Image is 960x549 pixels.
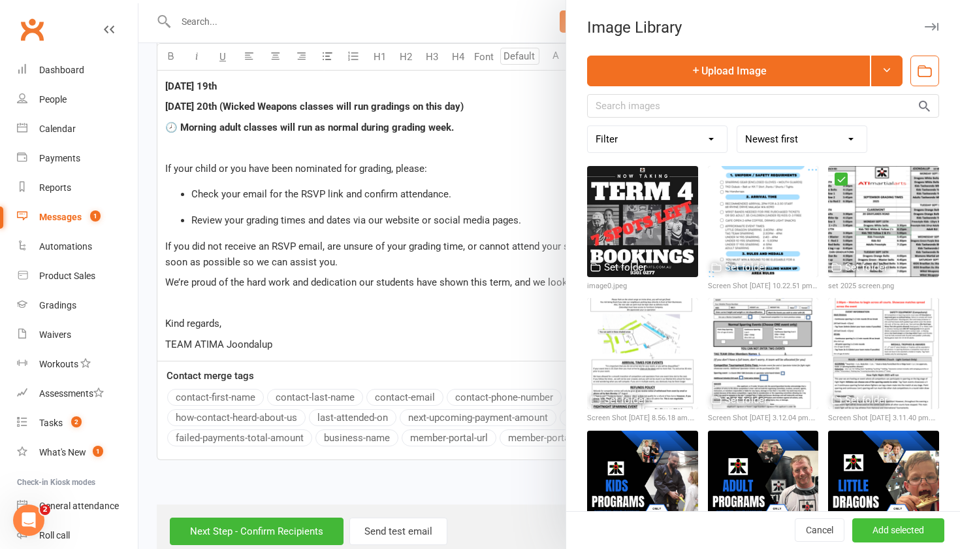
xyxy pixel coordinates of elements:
button: Upload Image [587,56,870,86]
span: 1 [90,210,101,222]
a: What's New1 [17,438,138,467]
div: Set folder [725,392,767,408]
div: Tasks [39,418,63,428]
img: Screen Shot 2025-08-27 at 10.22.51 pm.png [708,166,819,277]
img: Black and Blue Modern Martial Arts Professional Classes Promotion Instagram Post.zip - 5.PNG [828,431,939,542]
a: Payments [17,144,138,173]
a: People [17,85,138,114]
div: Set folder [845,392,888,408]
iframe: Intercom live chat [13,505,44,536]
div: Product Sales [39,271,95,281]
div: Workouts [39,359,78,369]
img: image0.jpeg [587,166,698,277]
img: Screen Shot 2025-07-25 at 3.11.40 pm.png [828,298,939,409]
span: 2 [71,416,82,427]
img: Screen Shot 2025-07-25 at 3.12.04 pm.png [708,298,819,409]
div: Gradings [39,300,76,310]
a: General attendance kiosk mode [17,491,138,521]
a: Automations [17,232,138,261]
div: set 2025 screen.png [828,280,939,292]
div: Screen Shot [DATE] 3.11.40 pm.png [828,412,939,424]
a: Messages 1 [17,203,138,232]
a: Gradings [17,291,138,320]
a: Dashboard [17,56,138,85]
div: Roll call [39,530,70,541]
a: Clubworx [16,13,48,46]
div: Calendar [39,124,76,134]
a: Waivers [17,320,138,350]
div: Screen Shot [DATE] 8.56.18 am.png [587,412,698,424]
div: Assessments [39,388,104,399]
div: What's New [39,447,86,457]
span: 1 [93,446,103,457]
div: Messages [39,212,82,222]
button: Cancel [795,519,844,542]
a: Tasks 2 [17,408,138,438]
div: Screen Shot [DATE] 10.22.51 pm.png [708,280,819,292]
input: Search images [587,94,939,118]
div: Dashboard [39,65,84,75]
button: Add selected [852,519,944,542]
img: Black and Blue Modern Martial Arts Professional Classes Promotion Instagram Post.zip - 6.PNG [708,431,819,542]
img: Black and Blue Modern Martial Arts Professional Classes Promotion Instagram Post.zip - 7.PNG [587,431,698,542]
div: Set folder [845,259,888,275]
div: Screen Shot [DATE] 3.12.04 pm.png [708,412,819,424]
img: set 2025 screen.png [828,166,939,277]
span: 2 [40,505,50,515]
div: Set folder [604,392,647,408]
a: Calendar [17,114,138,144]
div: Automations [39,241,92,252]
div: Reports [39,182,71,193]
a: Product Sales [17,261,138,291]
div: Image Library [566,18,960,37]
a: Workouts [17,350,138,379]
div: Set folder [725,259,767,275]
img: Screen Shot 2025-08-06 at 8.56.18 am.png [587,298,698,409]
div: People [39,94,67,105]
div: image0.jpeg [587,280,698,292]
div: Payments [39,153,80,163]
a: Assessments [17,379,138,408]
a: Reports [17,173,138,203]
div: Set folder [604,259,647,275]
div: Waivers [39,329,71,340]
div: General attendance [39,501,119,511]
